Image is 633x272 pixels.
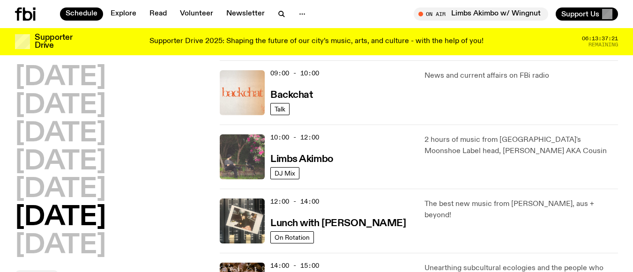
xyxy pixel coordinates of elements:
span: 12:00 - 14:00 [270,197,319,206]
span: Remaining [588,42,618,47]
h3: Backchat [270,90,313,100]
button: [DATE] [15,93,106,119]
a: Explore [105,7,142,21]
button: On AirLimbs Akimbo w/ Wingnut [414,7,548,21]
span: 10:00 - 12:00 [270,133,319,142]
a: On Rotation [270,231,314,243]
span: On Rotation [275,234,310,241]
a: Limbs Akimbo [270,153,334,164]
a: Read [144,7,172,21]
span: 14:00 - 15:00 [270,261,319,270]
a: Newsletter [221,7,270,21]
a: Lunch with [PERSON_NAME] [270,217,406,228]
a: DJ Mix [270,167,299,179]
span: DJ Mix [275,169,295,176]
button: [DATE] [15,65,106,91]
h3: Limbs Akimbo [270,154,334,164]
a: Volunteer [174,7,219,21]
img: Jackson sits at an outdoor table, legs crossed and gazing at a black and brown dog also sitting a... [220,134,265,179]
p: 2 hours of music from [GEOGRAPHIC_DATA]'s Moonshoe Label head, [PERSON_NAME] AKA Cousin [424,134,618,157]
button: [DATE] [15,121,106,147]
button: Support Us [556,7,618,21]
span: Support Us [561,10,599,18]
a: Talk [270,103,290,115]
button: [DATE] [15,233,106,259]
a: Backchat [270,88,313,100]
h3: Lunch with [PERSON_NAME] [270,219,406,228]
h3: Supporter Drive [35,34,72,50]
a: Schedule [60,7,103,21]
p: The best new music from [PERSON_NAME], aus + beyond! [424,198,618,221]
span: 09:00 - 10:00 [270,69,319,78]
img: A polaroid of Ella Avni in the studio on top of the mixer which is also located in the studio. [220,198,265,243]
p: Supporter Drive 2025: Shaping the future of our city’s music, arts, and culture - with the help o... [149,37,484,46]
span: Talk [275,105,285,112]
span: 06:13:37:21 [582,36,618,41]
button: [DATE] [15,205,106,231]
button: [DATE] [15,149,106,175]
p: News and current affairs on FBi radio [424,70,618,81]
button: [DATE] [15,176,106,203]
